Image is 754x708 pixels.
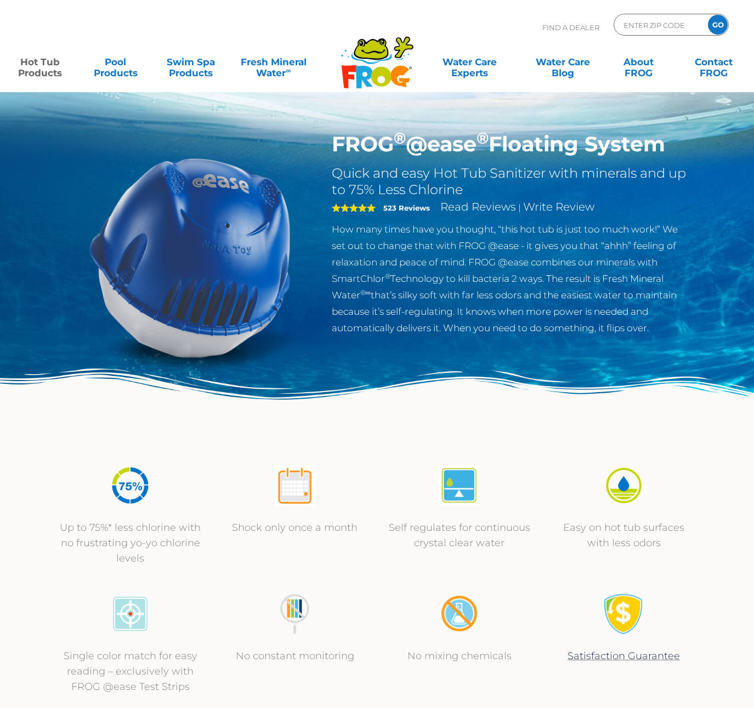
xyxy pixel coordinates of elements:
p: Easy on hot tub surfaces with less odors [553,520,695,551]
p: Self regulates for continuous crystal clear water [388,520,531,551]
a: Water CareBlog [534,51,593,73]
span: 5 [332,203,376,212]
img: icon-atease-75percent-less [110,465,151,506]
sup: ® [394,128,406,148]
a: Swim SpaProducts [162,51,220,73]
a: ContactFROG [684,51,743,73]
sup: ® [477,128,489,148]
img: Satisfaction Guarantee Icon [603,593,644,635]
img: atease-icon-self-regulates [439,465,480,506]
a: Fresh MineralWater∞ [237,51,310,73]
img: atease-icon-shock-once [274,465,315,506]
a: Water CareExperts [422,51,518,73]
p: No constant monitoring [224,648,366,664]
sup: ∞ [286,66,291,75]
p: Up to 75%* less chlorine with no frustrating yo-yo chlorine levels [59,520,202,566]
sup: ® [385,272,390,280]
img: Frog Products Logo [335,22,419,89]
img: no-constant-monitoring1 [274,593,315,635]
a: AboutFROG [609,51,668,73]
a: Read Reviews [440,200,516,213]
img: icon-atease-easy-on [603,465,644,506]
span: | [518,202,521,213]
strong: 523 Reviews [383,203,430,212]
p: Shock only once a month [224,520,366,535]
img: icon-atease-color-match [110,593,151,635]
p: Single color match for easy reading – exclusively with FROG @ease Test Strips [59,648,202,694]
img: no-mixing1 [439,593,480,635]
a: PoolProducts [86,51,145,73]
sup: ®∞ [360,288,371,297]
h1: FROG @ease Floating System [332,132,690,157]
h2: Quick and easy Hot Tub Sanitizer with minerals and up to 75% Less Chlorine [332,165,690,198]
p: Find A Dealer [542,14,599,41]
input: GO [708,15,728,35]
p: How many times have you thought, “this hot tub is just too much work!” We set out to change that ... [332,221,690,336]
a: Satisfaction Guarantee [568,650,680,662]
a: Write Review [523,200,594,213]
a: Hot TubProducts [11,51,70,73]
img: hot-tub-product-atease-system.png [65,132,316,383]
p: No mixing chemicals [388,648,531,664]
